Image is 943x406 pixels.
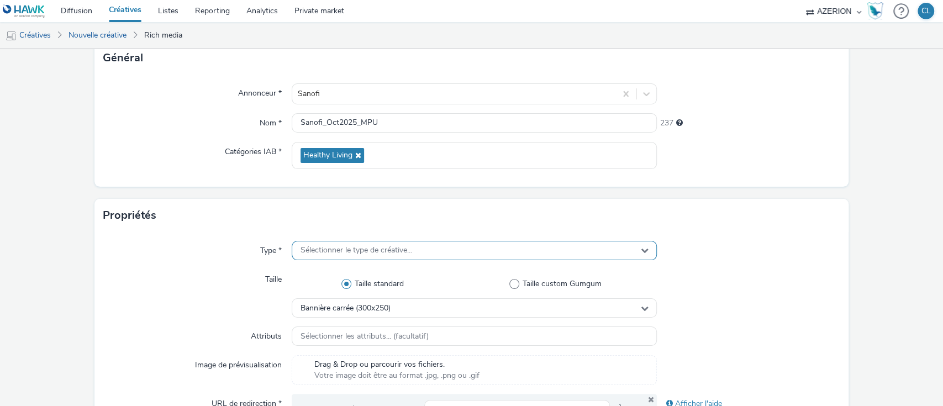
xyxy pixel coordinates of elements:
[660,118,673,129] span: 237
[6,30,17,41] img: mobile
[103,50,143,66] h3: Général
[255,113,286,129] label: Nom *
[921,3,931,19] div: CL
[355,278,404,289] span: Taille standard
[191,355,286,371] label: Image de prévisualisation
[314,359,480,370] span: Drag & Drop ou parcourir vos fichiers.
[301,304,391,313] span: Bannière carrée (300x250)
[220,142,286,157] label: Catégories IAB *
[301,246,412,255] span: Sélectionner le type de créative...
[867,2,883,20] img: Hawk Academy
[301,332,429,341] span: Sélectionner les attributs... (facultatif)
[292,113,657,133] input: Nom
[139,22,188,49] a: Rich media
[303,151,352,160] span: Healthy Living
[314,370,480,381] span: Votre image doit être au format .jpg, .png ou .gif
[3,4,45,18] img: undefined Logo
[234,83,286,99] label: Annonceur *
[261,270,286,285] label: Taille
[103,207,156,224] h3: Propriétés
[63,22,132,49] a: Nouvelle créative
[523,278,602,289] span: Taille custom Gumgum
[256,241,286,256] label: Type *
[676,118,682,129] div: 255 caractères maximum
[246,326,286,342] label: Attributs
[867,2,888,20] a: Hawk Academy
